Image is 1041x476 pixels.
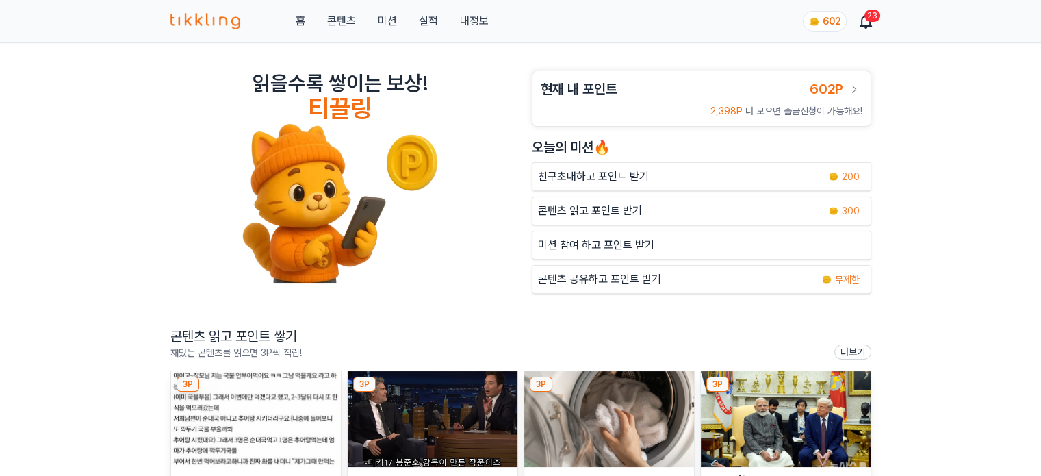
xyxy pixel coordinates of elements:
a: 23 [860,13,871,29]
div: 23 [864,10,880,22]
span: 200 [842,170,860,184]
img: tikkling_character [242,123,439,283]
h2: 콘텐츠 읽고 포인트 쌓기 [170,327,302,346]
h3: 현재 내 포인트 [541,79,617,99]
p: 콘텐츠 공유하고 포인트 받기 [538,271,661,288]
span: 300 [842,204,860,218]
img: 수건에 섬유유연제 쓰지 말고, 식초만 넣어보세요 부드러워집니다 [524,371,694,467]
img: coin [828,205,839,216]
img: 마크러팔로 : '이거, 설정이 너무 과한데......' [348,371,517,467]
a: 콘텐츠 읽고 포인트 받기 coin 300 [532,197,871,225]
div: 3P [353,377,376,392]
p: 재밌는 콘텐츠를 읽으면 3P씩 적립! [170,346,302,360]
span: 602P [810,81,843,97]
a: 콘텐츠 [326,13,355,29]
p: 친구초대하고 포인트 받기 [538,168,649,185]
a: 실적 [418,13,437,29]
h4: 티끌링 [308,95,372,123]
img: coin [828,171,839,182]
button: 친구초대하고 포인트 받기 coin 200 [532,162,871,191]
p: 미션 참여 하고 포인트 받기 [538,237,654,253]
a: 콘텐츠 공유하고 포인트 받기 coin 무제한 [532,265,871,294]
div: 3P [706,377,729,392]
a: 홈 [295,13,305,29]
img: 추어탕에 깍두기 국물 부었다는 이유로,, [171,371,341,467]
span: 602 [823,16,840,27]
img: 티끌링 [170,13,241,29]
h2: 오늘의 미션🔥 [532,138,871,157]
a: coin 602 [803,11,844,32]
div: 3P [530,377,552,392]
p: 콘텐츠 읽고 포인트 받기 [538,203,642,219]
a: 내정보 [459,13,488,29]
a: 더보기 [834,345,871,360]
a: 602P [810,79,862,99]
span: 무제한 [835,273,860,286]
span: 더 모으면 출금신청이 가능해요! [745,105,862,116]
img: 50% 美 고율 관세 부과 앞둔 인도 "계속 협상 중" [701,371,871,467]
img: coin [821,274,832,285]
div: 3P [177,377,199,392]
img: coin [809,16,820,27]
button: 미션 [377,13,396,29]
h2: 읽을수록 쌓이는 보상! [253,71,428,95]
span: 2,398P [710,105,743,116]
button: 미션 참여 하고 포인트 받기 [532,231,871,260]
